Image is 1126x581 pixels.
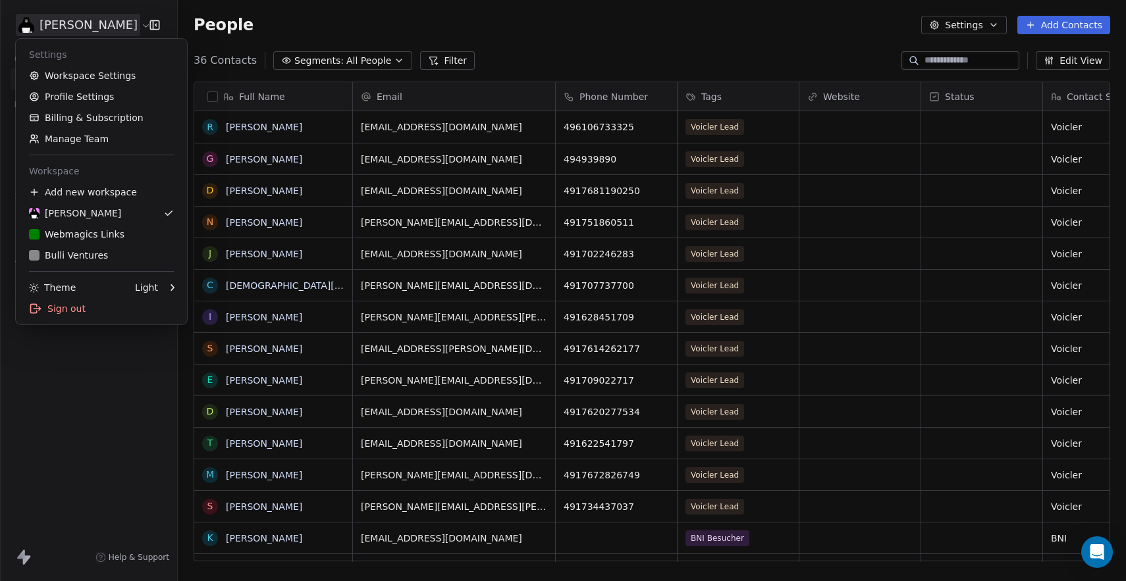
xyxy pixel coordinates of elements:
[29,228,124,241] div: Webmagics Links
[29,249,108,262] div: Bulli Ventures
[29,208,40,218] img: stark-ba%C3%8C%C2%88r-favicon.png
[21,182,182,203] div: Add new workspace
[21,161,182,182] div: Workspace
[21,86,182,107] a: Profile Settings
[29,281,76,294] div: Theme
[21,65,182,86] a: Workspace Settings
[21,128,182,149] a: Manage Team
[21,44,182,65] div: Settings
[21,107,182,128] a: Billing & Subscription
[135,281,158,294] div: Light
[29,207,121,220] div: [PERSON_NAME]
[21,298,182,319] div: Sign out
